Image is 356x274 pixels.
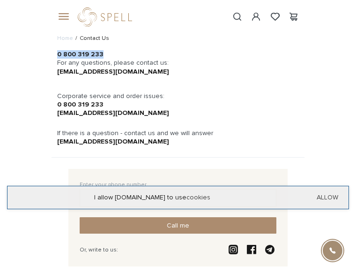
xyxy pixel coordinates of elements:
[73,34,109,43] li: Contact Us
[52,50,304,117] div: For any questions, please contact us: Corporate service and order issues:
[186,193,210,201] a: cookies
[80,181,147,189] label: Enter your phone number
[7,193,349,202] div: I allow [DOMAIN_NAME] to use
[52,129,304,146] div: If there is a question - contact us and we will answer
[317,193,338,202] a: Allow
[80,217,276,234] button: Call me
[57,137,169,145] a: [EMAIL_ADDRESS][DOMAIN_NAME]
[57,100,104,108] a: 0 800 319 233
[80,246,118,254] div: Or, write to us:
[78,8,136,27] a: logo
[57,109,169,117] a: [EMAIL_ADDRESS][DOMAIN_NAME]
[57,50,104,58] a: 0 800 319 233
[57,35,73,42] a: Home
[57,68,169,76] a: [EMAIL_ADDRESS][DOMAIN_NAME]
